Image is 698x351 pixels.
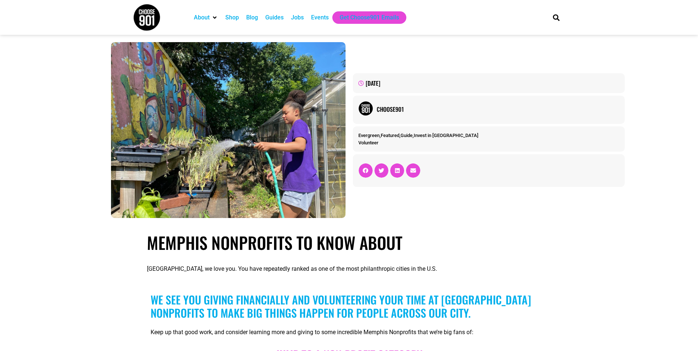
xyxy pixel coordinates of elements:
a: Volunteer [358,140,378,145]
time: [DATE] [366,79,380,88]
div: Share on linkedin [390,163,404,177]
a: Guide [400,133,413,138]
a: Choose901 [377,105,619,114]
h2: We see you giving financially and volunteering your time at [GEOGRAPHIC_DATA] nonprofits to make ... [151,293,547,319]
nav: Main nav [190,11,540,24]
p: Keep up that good work, and consider learning more and giving to some incredible Memphis Nonprofi... [151,328,547,337]
div: Share on email [406,163,420,177]
a: Featured [381,133,399,138]
h1: Memphis Nonprofits to Know About [147,233,551,252]
a: About [194,13,210,22]
div: Search [550,11,562,23]
a: Evergreen [358,133,380,138]
a: Guides [265,13,284,22]
a: Events [311,13,329,22]
a: Invest in [GEOGRAPHIC_DATA] [414,133,479,138]
p: [GEOGRAPHIC_DATA], we love you. You have repeatedly ranked as one of the most philanthropic citie... [147,265,551,273]
a: Jobs [291,13,304,22]
div: Share on facebook [359,163,373,177]
div: About [190,11,222,24]
div: Share on twitter [374,163,388,177]
img: Picture of Choose901 [358,101,373,116]
a: Shop [225,13,239,22]
a: Blog [246,13,258,22]
a: Get Choose901 Emails [340,13,399,22]
span: , , , [358,133,479,138]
